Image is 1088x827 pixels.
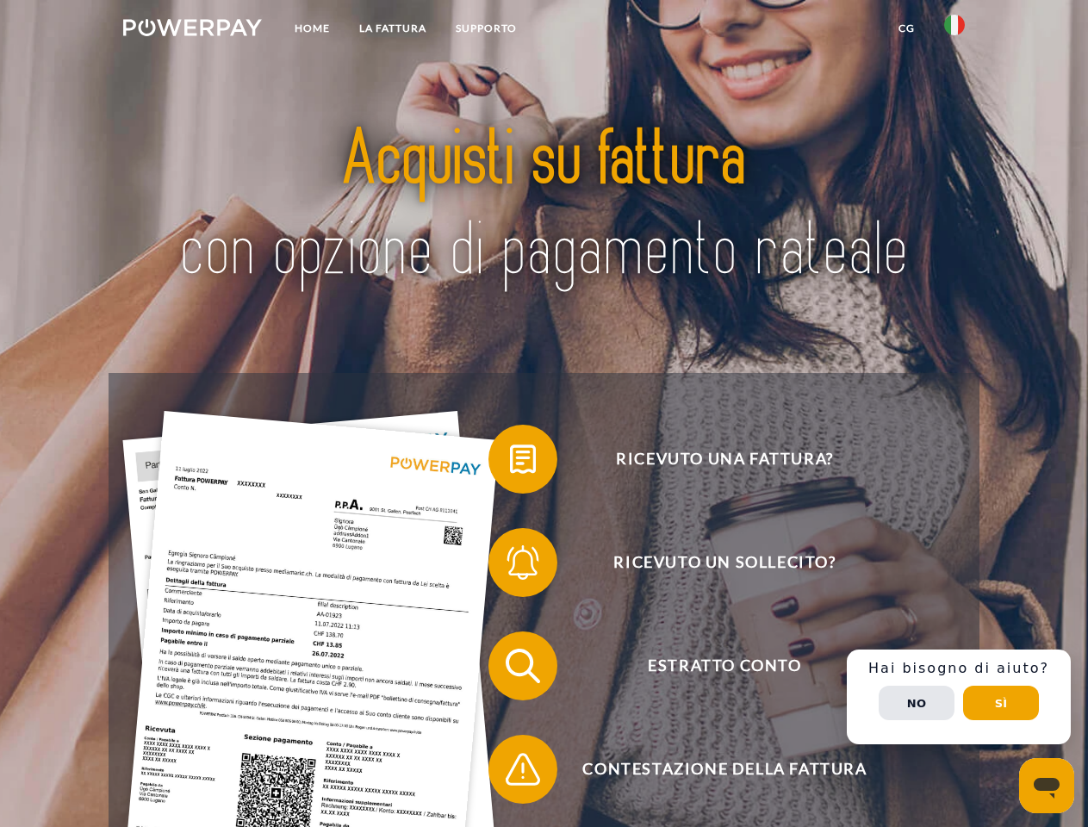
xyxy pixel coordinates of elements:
img: qb_bill.svg [501,438,544,481]
a: Home [280,13,345,44]
img: qb_bell.svg [501,541,544,584]
iframe: Pulsante per aprire la finestra di messaggistica [1019,758,1074,813]
div: Schnellhilfe [847,650,1071,744]
button: Estratto conto [488,631,936,700]
button: Contestazione della fattura [488,735,936,804]
button: Ricevuto un sollecito? [488,528,936,597]
img: title-powerpay_it.svg [165,83,923,330]
img: it [944,15,965,35]
span: Ricevuto una fattura? [513,425,936,494]
span: Estratto conto [513,631,936,700]
span: Contestazione della fattura [513,735,936,804]
a: CG [884,13,929,44]
a: LA FATTURA [345,13,441,44]
img: qb_search.svg [501,644,544,687]
span: Ricevuto un sollecito? [513,528,936,597]
button: No [879,686,954,720]
img: logo-powerpay-white.svg [123,19,262,36]
h3: Hai bisogno di aiuto? [857,660,1060,677]
button: Ricevuto una fattura? [488,425,936,494]
button: Sì [963,686,1039,720]
img: qb_warning.svg [501,748,544,791]
a: Supporto [441,13,532,44]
